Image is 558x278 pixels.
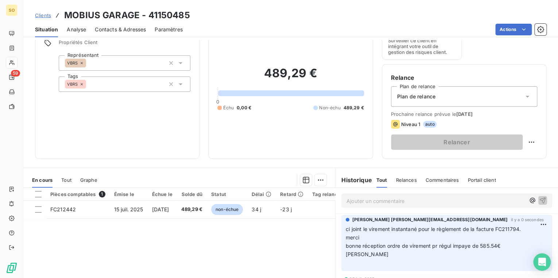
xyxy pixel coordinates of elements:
[35,26,58,33] span: Situation
[401,121,420,127] span: Niveau 1
[152,191,173,197] div: Échue le
[237,105,251,111] span: 0,00 €
[223,105,234,111] span: Échu
[86,81,92,87] input: Ajouter une valeur
[319,105,340,111] span: Non-échu
[155,26,183,33] span: Paramètres
[312,191,348,197] div: Tag relance
[95,26,146,33] span: Contacts & Adresses
[59,39,190,50] span: Propriétés Client
[397,93,435,100] span: Plan de relance
[50,191,105,197] div: Pièces comptables
[35,12,51,18] span: Clients
[511,218,544,222] span: il y a 0 secondes
[495,24,532,35] button: Actions
[423,121,437,128] span: auto
[114,206,143,212] span: 15 juil. 2025
[346,234,359,240] span: merci
[64,9,190,22] h3: MOBIUS GARAGE - 41150485
[181,206,202,213] span: 489,29 €
[533,253,551,271] div: Open Intercom Messenger
[32,177,53,183] span: En cours
[211,191,243,197] div: Statut
[86,60,92,66] input: Ajouter une valeur
[35,12,51,19] a: Clients
[181,191,202,197] div: Solde dû
[216,99,219,105] span: 0
[211,204,243,215] span: non-échue
[456,111,473,117] span: [DATE]
[11,70,20,77] span: 59
[6,71,17,83] a: 59
[376,177,387,183] span: Tout
[391,73,537,82] h6: Relance
[346,226,521,232] span: ci joint le virement instantané pour le règlement de la facture FC211794.
[352,216,508,223] span: [PERSON_NAME] [PERSON_NAME][EMAIL_ADDRESS][DOMAIN_NAME]
[80,177,97,183] span: Graphe
[336,176,372,184] h6: Historique
[67,61,78,65] span: VBRS
[252,191,271,197] div: Délai
[425,177,459,183] span: Commentaires
[252,206,261,212] span: 34 j
[468,177,496,183] span: Portail client
[99,191,105,197] span: 1
[280,206,292,212] span: -23 j
[391,111,537,117] span: Prochaine relance prévue le
[388,38,456,55] span: Surveiller ce client en intégrant votre outil de gestion des risques client.
[280,191,303,197] div: Retard
[346,243,500,249] span: bonne réception ordre de virement pr régul impaye de 585.54€
[391,134,523,150] button: Relancer
[343,105,364,111] span: 489,29 €
[152,206,169,212] span: [DATE]
[67,82,78,86] span: VBRS
[6,262,18,274] img: Logo LeanPay
[50,206,76,212] span: FC212442
[6,4,18,16] div: SO
[67,26,86,33] span: Analyse
[217,66,364,88] h2: 489,29 €
[346,251,388,257] span: [PERSON_NAME]
[61,177,71,183] span: Tout
[114,191,143,197] div: Émise le
[396,177,416,183] span: Relances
